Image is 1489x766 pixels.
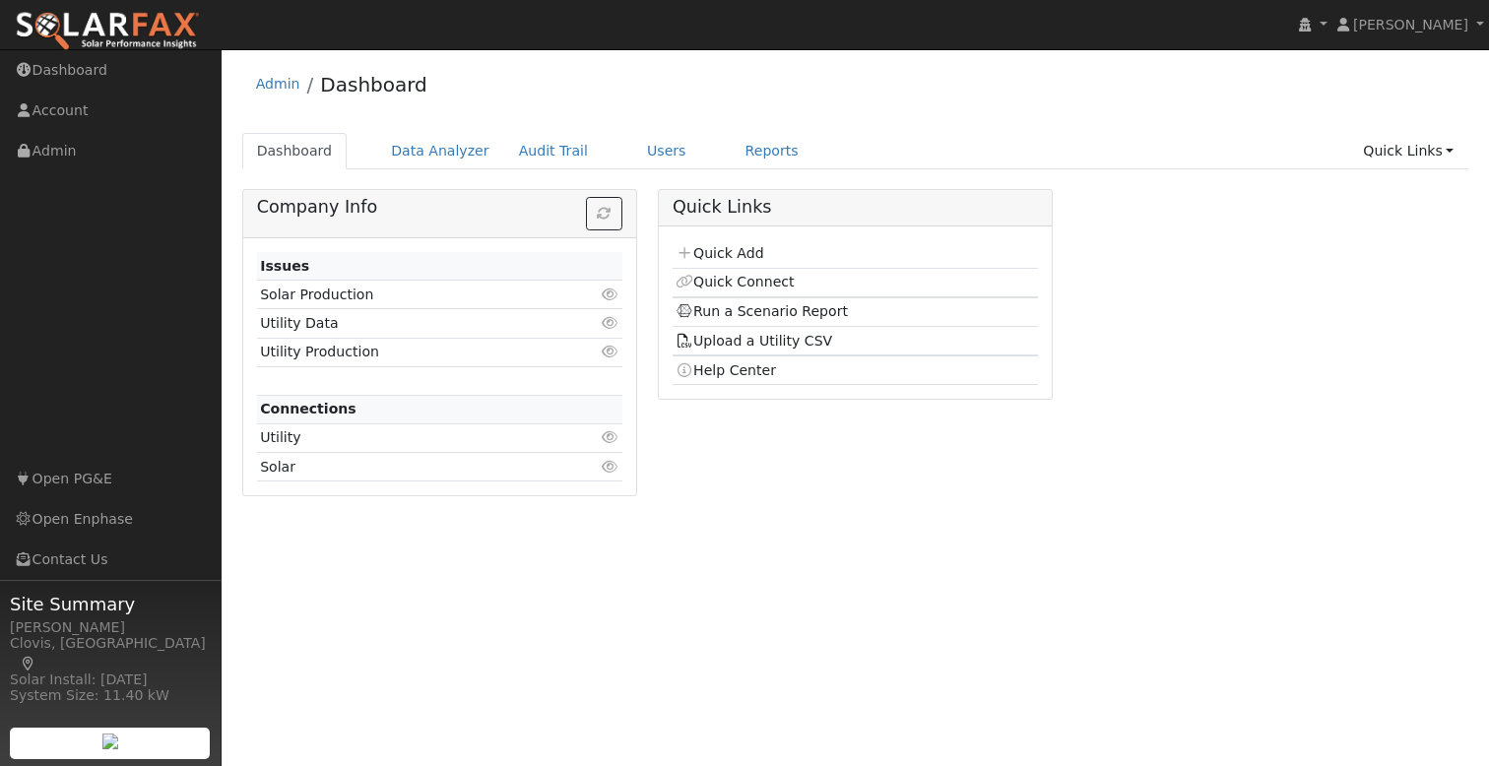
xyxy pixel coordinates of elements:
[602,345,619,358] i: Click to view
[673,197,1038,218] h5: Quick Links
[257,197,622,218] h5: Company Info
[257,338,563,366] td: Utility Production
[1348,133,1468,169] a: Quick Links
[602,316,619,330] i: Click to view
[257,281,563,309] td: Solar Production
[676,362,776,378] a: Help Center
[602,430,619,444] i: Click to view
[10,591,211,617] span: Site Summary
[602,287,619,301] i: Click to view
[242,133,348,169] a: Dashboard
[10,633,211,674] div: Clovis, [GEOGRAPHIC_DATA]
[257,309,563,338] td: Utility Data
[1353,17,1468,32] span: [PERSON_NAME]
[257,423,563,452] td: Utility
[256,76,300,92] a: Admin
[10,617,211,638] div: [PERSON_NAME]
[260,258,309,274] strong: Issues
[731,133,813,169] a: Reports
[504,133,603,169] a: Audit Trail
[676,333,832,349] a: Upload a Utility CSV
[15,11,200,52] img: SolarFax
[260,401,356,416] strong: Connections
[676,245,763,261] a: Quick Add
[10,670,211,690] div: Solar Install: [DATE]
[320,73,427,96] a: Dashboard
[632,133,701,169] a: Users
[257,453,563,481] td: Solar
[676,274,794,289] a: Quick Connect
[102,734,118,749] img: retrieve
[676,303,848,319] a: Run a Scenario Report
[602,460,619,474] i: Click to view
[376,133,504,169] a: Data Analyzer
[10,685,211,706] div: System Size: 11.40 kW
[20,656,37,671] a: Map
